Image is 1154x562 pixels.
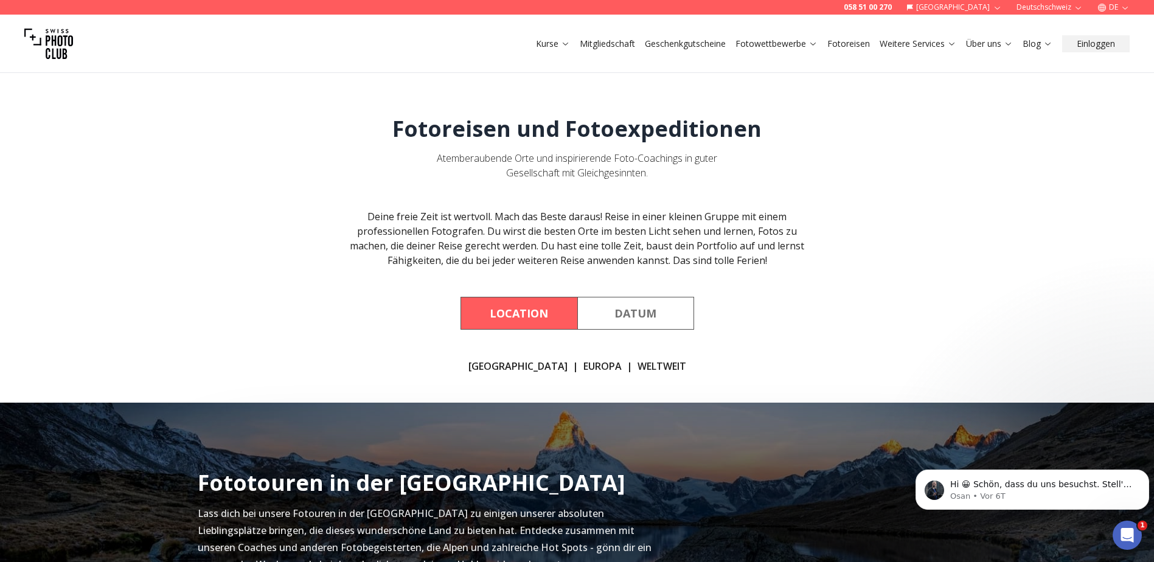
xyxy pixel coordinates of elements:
[875,35,961,52] button: Weitere Services
[735,38,818,50] a: Fotowettbewerbe
[461,297,577,330] button: By Location
[911,444,1154,529] iframe: Intercom notifications Nachricht
[583,359,622,373] a: EUROPA
[638,359,686,373] a: WELTWEIT
[640,35,731,52] button: Geschenkgutscheine
[844,2,892,12] a: 058 51 00 270
[580,38,635,50] a: Mitgliedschaft
[1113,521,1142,550] iframe: Intercom live chat
[1062,35,1130,52] button: Einloggen
[880,38,956,50] a: Weitere Services
[198,471,625,495] h2: Fototouren in der [GEOGRAPHIC_DATA]
[822,35,875,52] button: Fotoreisen
[468,359,568,373] a: [GEOGRAPHIC_DATA]
[531,35,575,52] button: Kurse
[575,35,640,52] button: Mitgliedschaft
[577,297,694,330] button: By Date
[392,117,762,141] h1: Fotoreisen und Fotoexpeditionen
[731,35,822,52] button: Fotowettbewerbe
[344,209,811,268] div: Deine freie Zeit ist wertvoll. Mach das Beste daraus! Reise in einer kleinen Gruppe mit einem pro...
[437,151,717,179] span: Atemberaubende Orte und inspirierende Foto-Coachings in guter Gesellschaft mit Gleichgesinnten.
[966,38,1013,50] a: Über uns
[461,297,694,330] div: Course filter
[1018,35,1057,52] button: Blog
[1023,38,1052,50] a: Blog
[24,19,73,68] img: Swiss photo club
[1138,521,1147,530] span: 1
[827,38,870,50] a: Fotoreisen
[961,35,1018,52] button: Über uns
[645,38,726,50] a: Geschenkgutscheine
[468,359,686,373] div: | |
[536,38,570,50] a: Kurse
